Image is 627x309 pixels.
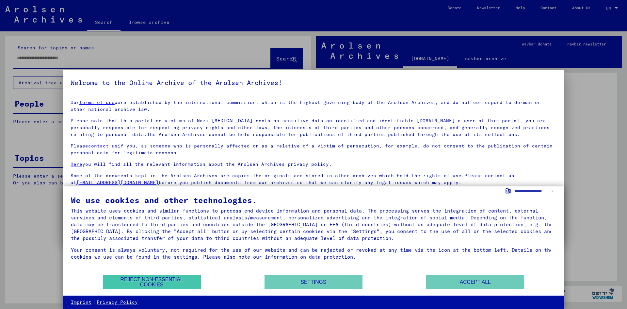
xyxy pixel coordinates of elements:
div: This website uses cookies and similar functions to process end device information and personal da... [71,207,556,242]
div: Your consent is always voluntary, not required for the use of our website and can be rejected or ... [71,247,556,260]
a: [EMAIL_ADDRESS][DOMAIN_NAME] [76,180,159,185]
p: Please if you, as someone who is personally affected or as a relative of a victim of persecution,... [71,143,556,156]
h5: Welcome to the Online Archive of the Arolsen Archives! [71,77,556,88]
p: Our were established by the international commission, which is the highest governing body of the ... [71,99,556,113]
a: Here [71,161,82,167]
a: terms of use [79,99,115,105]
p: Please note that this portal on victims of Nazi [MEDICAL_DATA] contains sensitive data on identif... [71,117,556,138]
a: Privacy Policy [97,299,138,306]
button: Reject non-essential cookies [103,275,201,289]
a: Imprint [71,299,91,306]
p: you will find all the relevant information about the Arolsen Archives privacy policy. [71,161,556,168]
div: We use cookies and other technologies. [71,196,556,204]
p: Some of the documents kept in the Arolsen Archives are copies.The originals are stored in other a... [71,172,556,186]
button: Accept all [426,275,524,289]
a: contact us [88,143,118,149]
button: Settings [265,275,362,289]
